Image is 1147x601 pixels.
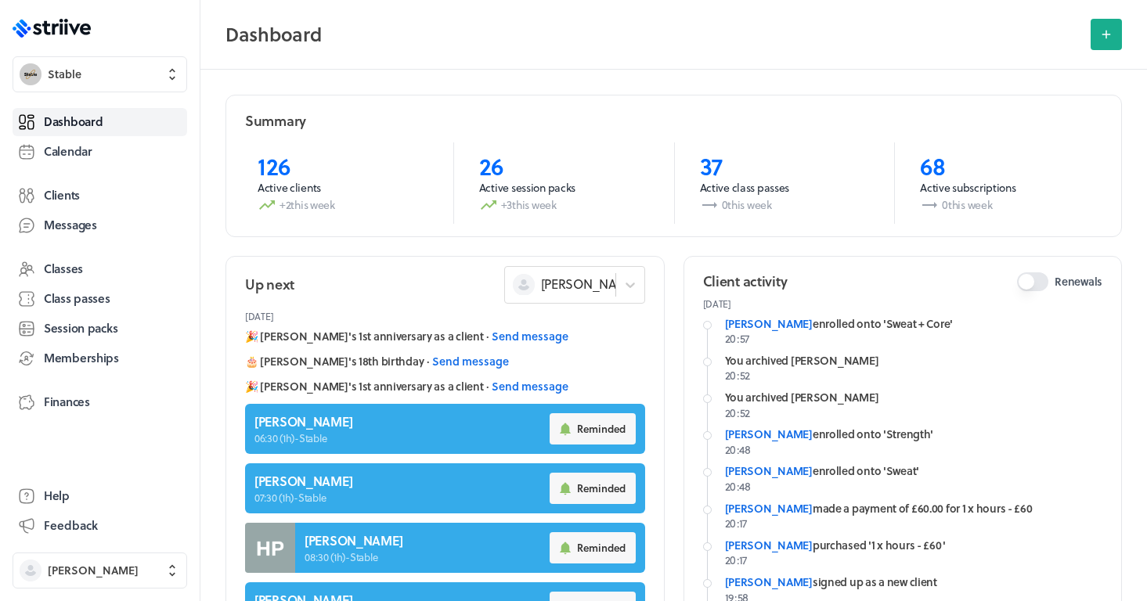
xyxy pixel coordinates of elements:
button: Send message [492,379,568,394]
a: 68Active subscriptions0this week [894,142,1115,224]
span: Dashboard [44,113,103,130]
p: Active subscriptions [920,180,1090,196]
h2: Dashboard [225,19,1081,50]
button: Send message [492,329,568,344]
a: Finances [13,388,187,416]
a: 26Active session packs+3this week [453,142,674,224]
button: Renewals [1017,272,1048,291]
div: 🎉 [PERSON_NAME]'s 1st anniversary as a client [245,379,645,394]
a: [PERSON_NAME] [725,426,813,442]
p: 20:52 [725,368,1103,383]
a: [PERSON_NAME] [725,462,813,479]
a: Messages [13,211,187,239]
p: 20:48 [725,479,1103,495]
span: [PERSON_NAME] [541,275,638,293]
button: Reminded [550,532,636,563]
p: 26 [479,152,649,180]
div: 🎉 [PERSON_NAME]'s 1st anniversary as a client [245,329,645,344]
span: Feedback [44,517,98,534]
span: Help [44,488,70,504]
span: Reminded [577,422,626,436]
span: · [486,329,489,344]
span: Class passes [44,290,110,307]
span: Stable [48,67,81,82]
div: purchased '1 x hours - £60' [725,538,1103,553]
a: Clients [13,182,187,210]
span: Calendar [44,143,92,160]
div: enrolled onto 'Sweat + Core' [725,316,1103,332]
p: +3 this week [479,196,649,214]
a: Memberships [13,344,187,372]
a: [PERSON_NAME] [725,537,813,553]
a: [PERSON_NAME] [725,574,813,590]
p: [DATE] [703,297,1103,310]
span: [PERSON_NAME] [48,563,139,578]
a: Classes [13,255,187,283]
button: Reminded [550,413,636,444]
a: Help [13,482,187,510]
p: 20:17 [725,516,1103,531]
header: [DATE] [245,304,645,329]
p: +2 this week [258,196,428,214]
span: · [486,379,489,394]
button: Reminded [550,473,636,504]
button: Feedback [13,512,187,540]
span: Classes [44,261,83,277]
button: Send message [432,354,509,369]
h2: Up next [245,275,294,294]
p: Active clients [258,180,428,196]
h2: Summary [245,111,306,131]
p: 126 [258,152,428,180]
div: 🎂 [PERSON_NAME]'s 18th birthday [245,354,645,369]
span: · [427,354,429,369]
a: Dashboard [13,108,187,136]
a: 126Active clients+2this week [233,142,453,224]
button: [PERSON_NAME] [13,552,187,588]
span: Finances [44,394,90,410]
span: Renewals [1055,274,1102,290]
a: 37Active class passes0this week [674,142,895,224]
a: Session packs [13,315,187,343]
p: Active session packs [479,180,649,196]
p: 20:48 [725,442,1103,458]
a: Class passes [13,285,187,313]
p: 20:57 [725,331,1103,347]
img: Stable [20,63,41,85]
a: [PERSON_NAME] [725,500,813,516]
div: signed up as a new client [725,574,1103,590]
span: Reminded [577,481,626,495]
h2: Client activity [703,272,788,291]
div: You archived [PERSON_NAME] [725,353,1103,369]
span: Clients [44,187,80,203]
span: Messages [44,217,97,233]
a: [PERSON_NAME] [725,315,813,332]
span: Memberships [44,350,119,366]
p: 20:17 [725,552,1103,568]
p: 37 [700,152,870,180]
p: 0 this week [700,196,870,214]
div: made a payment of £60.00 for 1 x hours - £60 [725,501,1103,516]
button: StableStable [13,56,187,92]
a: Calendar [13,138,187,166]
p: 0 this week [920,196,1090,214]
p: 68 [920,152,1090,180]
div: You archived [PERSON_NAME] [725,390,1103,405]
p: 20:52 [725,405,1103,421]
div: enrolled onto 'Sweat' [725,463,1103,479]
div: enrolled onto 'Strength' [725,426,1103,442]
p: Active class passes [700,180,870,196]
span: Session packs [44,320,117,336]
span: Reminded [577,541,626,555]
